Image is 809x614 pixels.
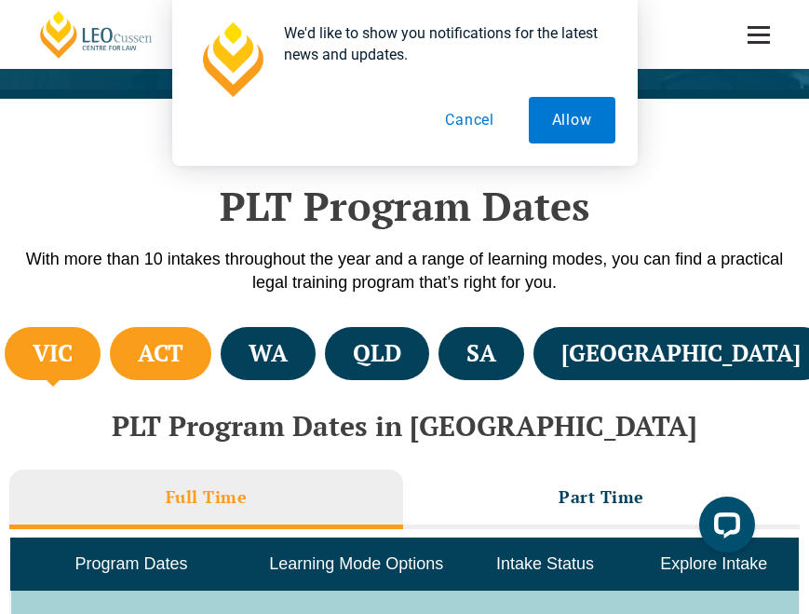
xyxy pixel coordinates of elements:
span: Intake Status [496,554,594,573]
span: Program Dates [74,554,187,573]
h4: WA [249,338,288,369]
h4: QLD [353,338,401,369]
button: Cancel [422,97,518,143]
p: With more than 10 intakes throughout the year and a range of learning modes, you can find a pract... [19,248,790,294]
h3: Full Time [166,486,248,508]
iframe: LiveChat chat widget [684,489,762,567]
h3: Part Time [559,486,644,508]
h4: ACT [138,338,183,369]
div: We'd like to show you notifications for the latest news and updates. [269,22,615,65]
img: notification icon [195,22,269,97]
span: Learning Mode Options [269,554,443,573]
h4: VIC [33,338,73,369]
h2: PLT Program Dates [19,183,790,229]
h4: SA [466,338,496,369]
h4: [GEOGRAPHIC_DATA] [561,338,801,369]
span: Explore Intake [660,554,767,573]
button: Allow [529,97,615,143]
